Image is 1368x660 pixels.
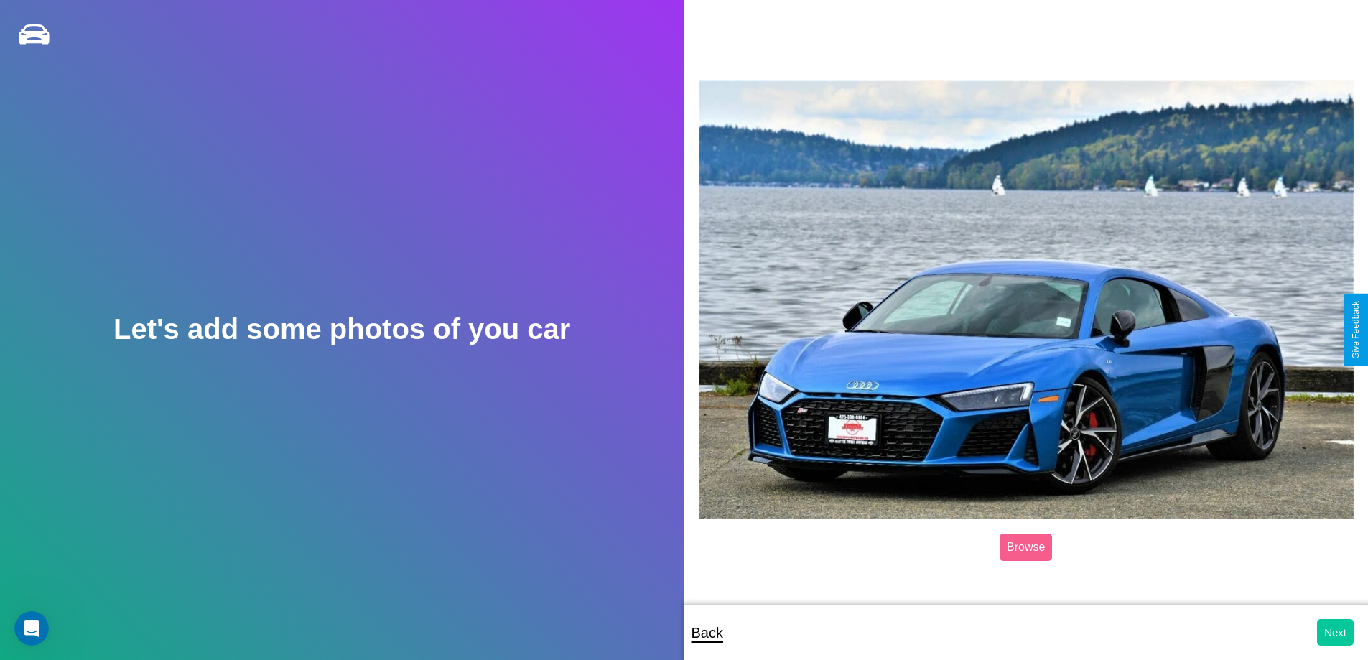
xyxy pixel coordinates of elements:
button: Next [1317,619,1354,646]
h2: Let's add some photos of you car [113,313,570,345]
div: Give Feedback [1351,301,1361,359]
iframe: Intercom live chat [14,611,49,646]
img: posted [699,80,1354,520]
label: Browse [1000,534,1052,561]
p: Back [692,620,723,646]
